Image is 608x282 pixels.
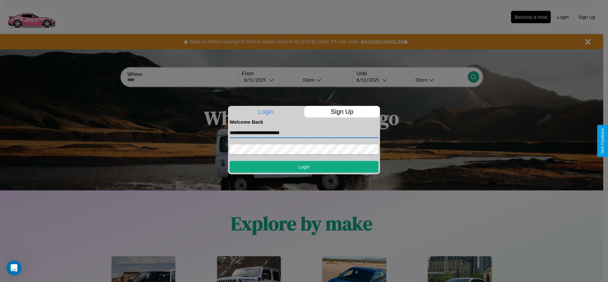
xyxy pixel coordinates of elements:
p: Sign Up [304,106,380,117]
div: Give Feedback [600,128,605,154]
h4: Welcome Back [230,119,378,125]
p: Login [228,106,304,117]
button: Login [230,161,378,173]
iframe: Intercom live chat [6,260,22,276]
